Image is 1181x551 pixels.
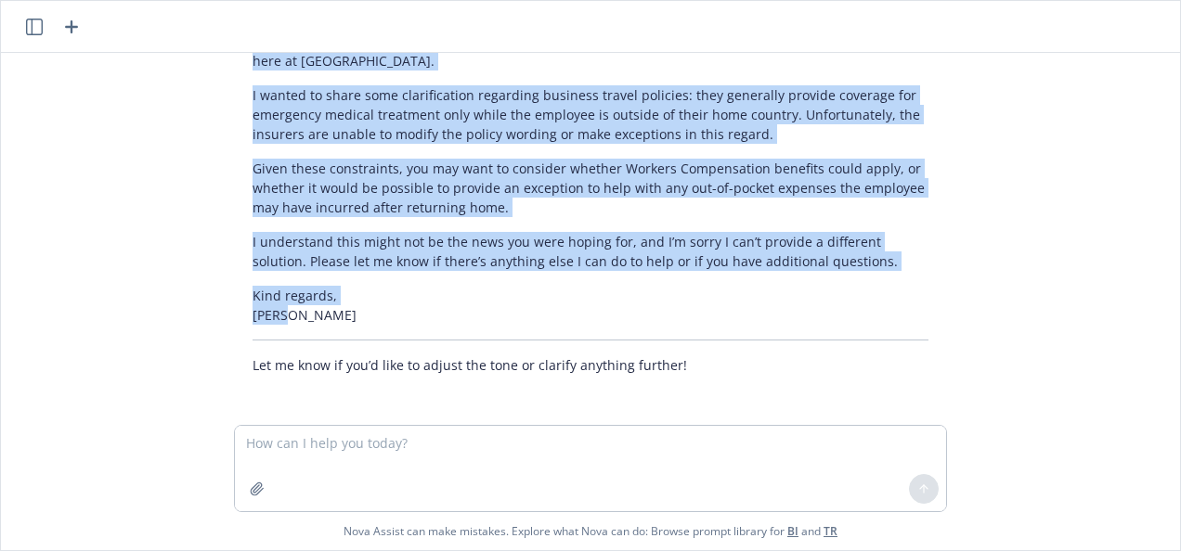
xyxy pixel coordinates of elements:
[8,512,1173,550] span: Nova Assist can make mistakes. Explore what Nova can do: Browse prompt library for and
[824,523,837,539] a: TR
[253,232,928,271] p: I understand this might not be the news you were hoping for, and I’m sorry I can’t provide a diff...
[787,523,798,539] a: BI
[253,355,928,375] p: Let me know if you’d like to adjust the tone or clarify anything further!
[253,286,928,325] p: Kind regards, [PERSON_NAME]
[253,159,928,217] p: Given these constraints, you may want to consider whether Workers Compensation benefits could app...
[253,85,928,144] p: I wanted to share some clarification regarding business travel policies: they generally provide c...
